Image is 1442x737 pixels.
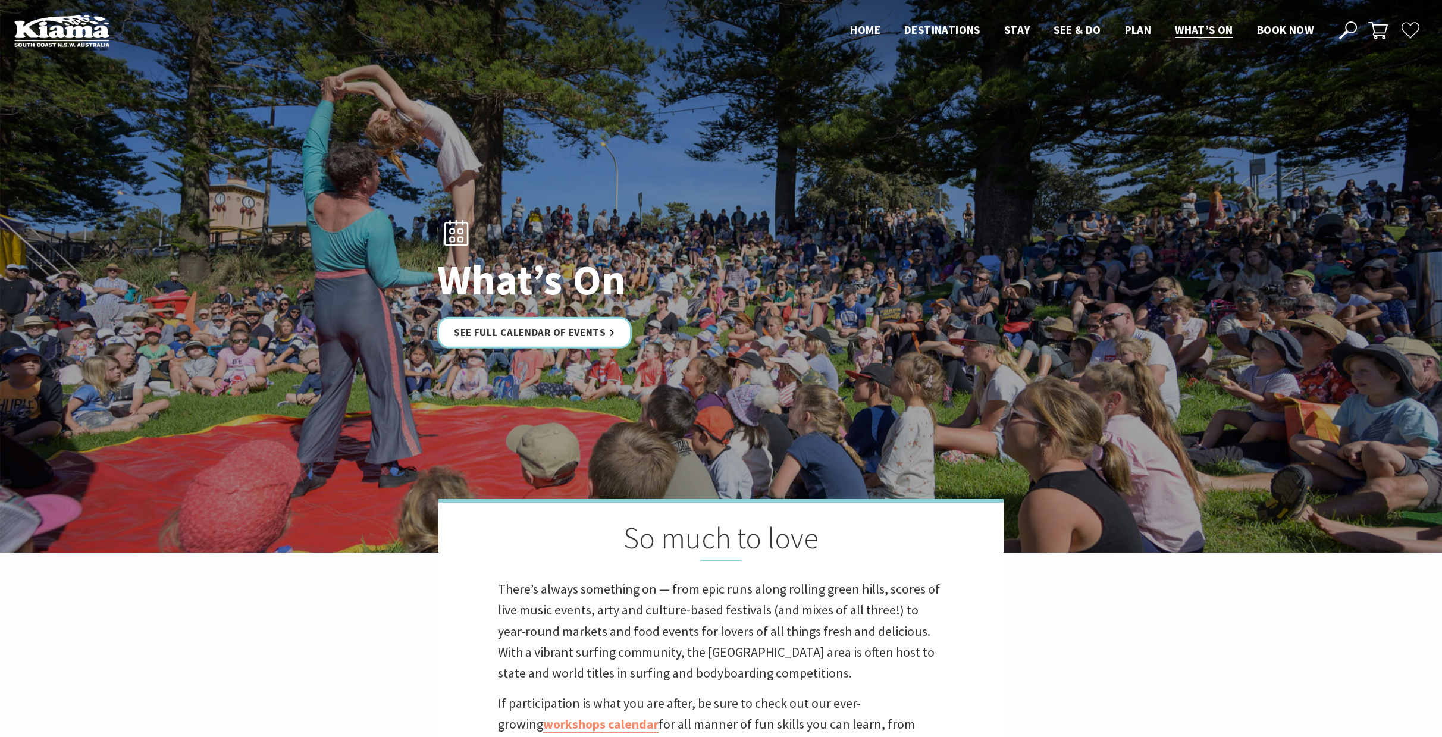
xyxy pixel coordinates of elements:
a: workshops calendar [543,716,659,733]
h2: So much to love [498,520,944,561]
span: See & Do [1054,23,1101,37]
span: Stay [1004,23,1030,37]
span: Book now [1257,23,1314,37]
span: Plan [1125,23,1152,37]
a: See Full Calendar of Events [437,317,632,349]
img: Kiama Logo [14,14,109,47]
h1: What’s On [437,257,773,303]
span: What’s On [1175,23,1233,37]
p: There’s always something on — from epic runs along rolling green hills, scores of live music even... [498,579,944,683]
nav: Main Menu [838,21,1325,40]
span: Home [850,23,880,37]
span: Destinations [904,23,980,37]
